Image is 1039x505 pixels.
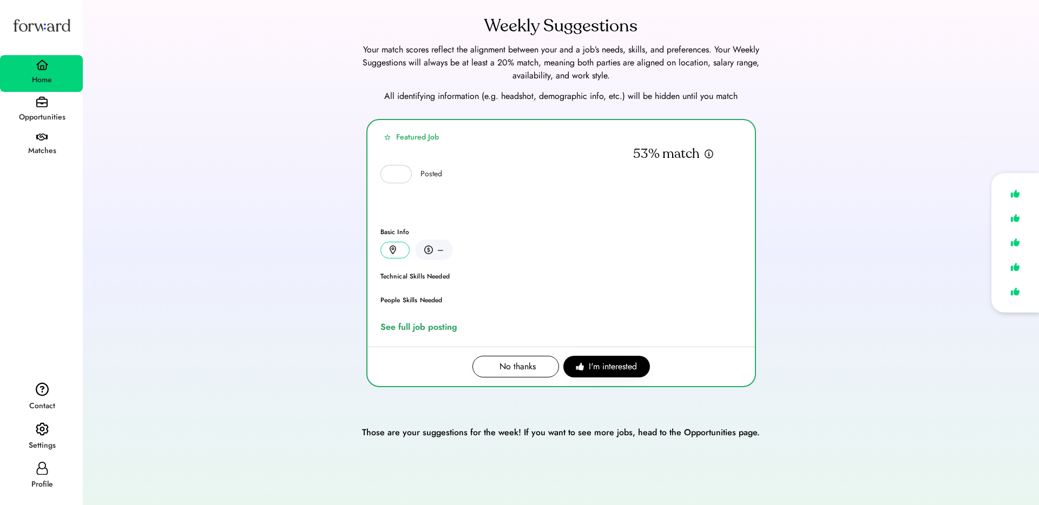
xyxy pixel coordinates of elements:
img: like.svg [1008,186,1023,202]
div: Opportunities [1,111,83,124]
div: 53% match [633,145,700,163]
button: No thanks [472,356,559,377]
div: Your match scores reflect the alignment between your and a job’s needs, skills, and preferences. ... [350,43,772,82]
a: See full job posting [380,321,462,334]
button: I'm interested [563,356,650,377]
div: People Skills Needed [380,297,742,303]
div: Weekly Suggestions [484,13,637,39]
img: like.svg [1008,235,1023,250]
img: settings.svg [36,422,49,436]
div: Those are your suggestions for the week! If you want to see more jobs, head to the Opportunities ... [362,426,760,439]
div: Contact [1,400,83,413]
img: like.svg [1008,259,1023,275]
img: Forward logo [11,9,73,42]
img: handshake.svg [36,134,48,141]
div: All identifying information (e.g. headshot, demographic info, etc.) will be hidden until you match [96,90,1026,103]
span: I'm interested [589,360,637,373]
div: Basic Info [380,229,742,235]
img: like.svg [1008,210,1023,226]
span: No thanks [499,361,536,373]
img: home.svg [36,59,49,70]
img: briefcase.svg [36,96,48,108]
img: like.svg [1008,284,1023,300]
div: Technical Skills Needed [380,273,742,280]
div: Matches [1,144,83,157]
img: money.svg [424,245,433,255]
img: yH5BAEAAAAALAAAAAABAAEAAAIBRAA7 [387,168,400,181]
img: location.svg [390,245,396,255]
div: Settings [1,439,83,452]
img: info.svg [704,149,714,159]
div: Posted [420,169,442,180]
div: Profile [1,478,83,491]
div: – [437,243,444,256]
img: contact.svg [36,382,49,396]
div: Featured Job [396,131,439,143]
div: Home [1,74,83,87]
